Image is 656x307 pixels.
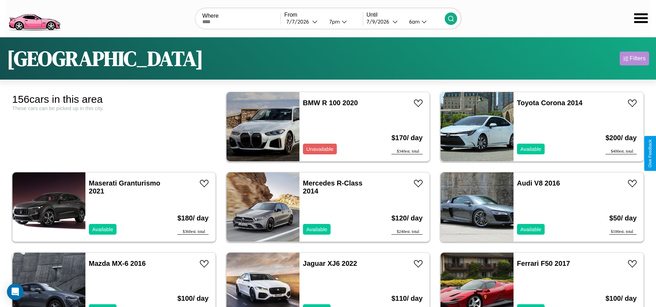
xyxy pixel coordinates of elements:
[606,127,637,149] h3: $ 200 / day
[303,179,362,195] a: Mercedes R-Class 2014
[92,225,113,234] p: Available
[609,229,637,235] div: $ 100 est. total
[284,12,362,18] label: From
[620,52,649,65] button: Filters
[367,18,392,25] div: 7 / 9 / 2026
[606,149,637,154] div: $ 400 est. total
[391,127,423,149] h3: $ 170 / day
[5,3,63,32] img: logo
[7,283,24,300] div: Open Intercom Messenger
[324,18,363,25] button: 7pm
[89,179,160,195] a: Maserati Granturismo 2021
[517,99,583,107] a: Toyota Corona 2014
[89,260,146,267] a: Mazda MX-6 2016
[517,179,560,187] a: Audi V8 2016
[306,144,333,154] p: Unavailable
[12,93,216,105] div: 156 cars in this area
[391,149,423,154] div: $ 340 est. total
[391,229,423,235] div: $ 240 est. total
[630,55,646,62] div: Filters
[520,225,542,234] p: Available
[367,12,445,18] label: Until
[286,18,312,25] div: 7 / 7 / 2026
[391,207,423,229] h3: $ 120 / day
[404,18,445,25] button: 6am
[517,260,570,267] a: Ferrari F50 2017
[326,18,342,25] div: 7pm
[12,105,216,111] div: These cars can be picked up in this city.
[177,207,209,229] h3: $ 180 / day
[303,99,358,107] a: BMW R 100 2020
[648,139,653,168] div: Give Feedback
[284,18,323,25] button: 7/7/2026
[202,13,280,19] label: Where
[7,44,203,73] h1: [GEOGRAPHIC_DATA]
[177,229,209,235] div: $ 360 est. total
[520,144,542,154] p: Available
[609,207,637,229] h3: $ 50 / day
[303,260,357,267] a: Jaguar XJ6 2022
[406,18,422,25] div: 6am
[306,225,327,234] p: Available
